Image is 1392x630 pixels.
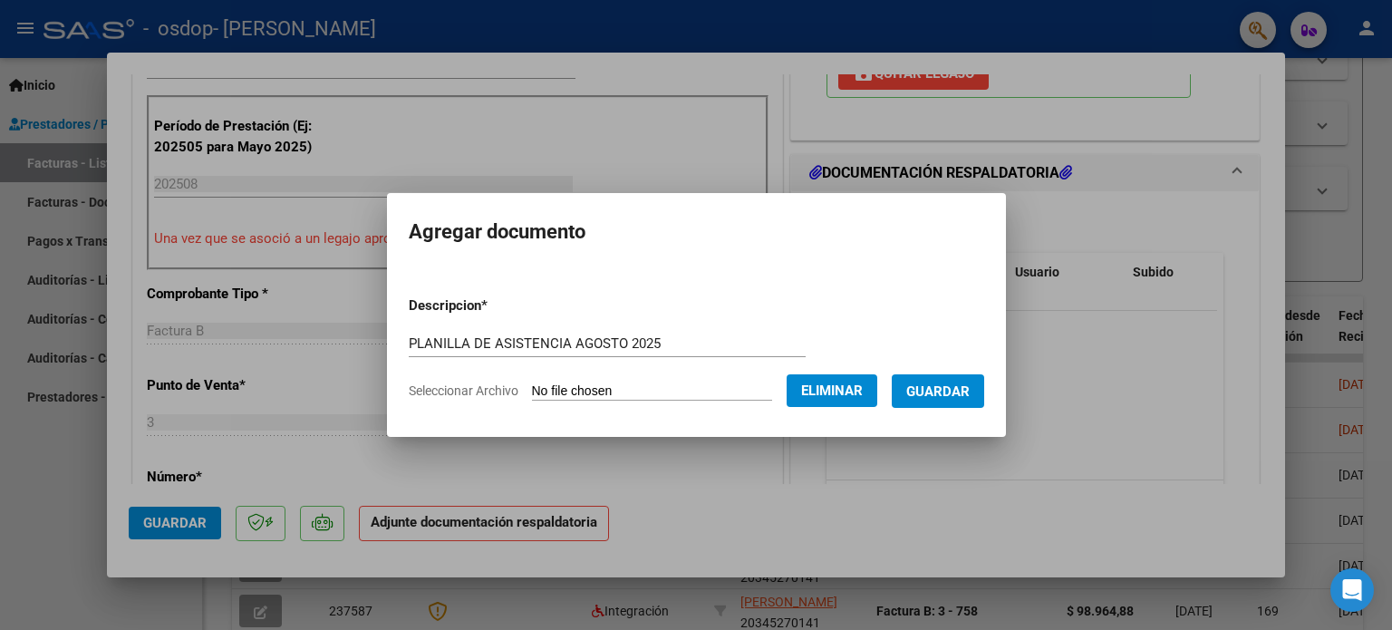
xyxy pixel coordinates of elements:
p: Descripcion [409,296,582,316]
div: Open Intercom Messenger [1330,568,1374,612]
button: Eliminar [787,374,877,407]
span: Eliminar [801,383,863,399]
span: Guardar [906,383,970,400]
h2: Agregar documento [409,215,984,249]
span: Seleccionar Archivo [409,383,518,398]
button: Guardar [892,374,984,408]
